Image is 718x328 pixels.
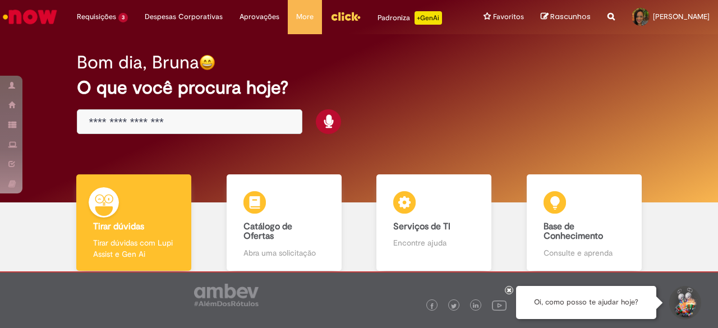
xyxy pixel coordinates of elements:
span: Favoritos [493,11,524,22]
img: logo_footer_facebook.png [429,303,435,309]
img: ServiceNow [1,6,59,28]
b: Catálogo de Ofertas [243,221,292,242]
img: logo_footer_linkedin.png [473,303,478,309]
p: Abra uma solicitação [243,247,325,258]
h2: O que você procura hoje? [77,78,641,98]
b: Serviços de TI [393,221,450,232]
a: Rascunhos [541,12,591,22]
div: Oi, como posso te ajudar hoje? [516,286,656,319]
h2: Bom dia, Bruna [77,53,199,72]
p: +GenAi [415,11,442,25]
img: logo_footer_youtube.png [492,298,507,312]
span: [PERSON_NAME] [653,12,710,21]
a: Base de Conhecimento Consulte e aprenda [509,174,660,271]
span: More [296,11,314,22]
a: Tirar dúvidas Tirar dúvidas com Lupi Assist e Gen Ai [59,174,209,271]
img: click_logo_yellow_360x200.png [330,8,361,25]
img: happy-face.png [199,54,215,71]
span: Rascunhos [550,11,591,22]
span: Requisições [77,11,116,22]
img: logo_footer_ambev_rotulo_gray.png [194,284,259,306]
span: Aprovações [240,11,279,22]
a: Catálogo de Ofertas Abra uma solicitação [209,174,360,271]
p: Encontre ajuda [393,237,475,248]
a: Serviços de TI Encontre ajuda [359,174,509,271]
button: Iniciar Conversa de Suporte [668,286,701,320]
p: Consulte e aprenda [544,247,625,258]
span: Despesas Corporativas [145,11,223,22]
b: Base de Conhecimento [544,221,603,242]
b: Tirar dúvidas [93,221,144,232]
img: logo_footer_twitter.png [451,303,457,309]
p: Tirar dúvidas com Lupi Assist e Gen Ai [93,237,174,260]
div: Padroniza [378,11,442,25]
span: 3 [118,13,128,22]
